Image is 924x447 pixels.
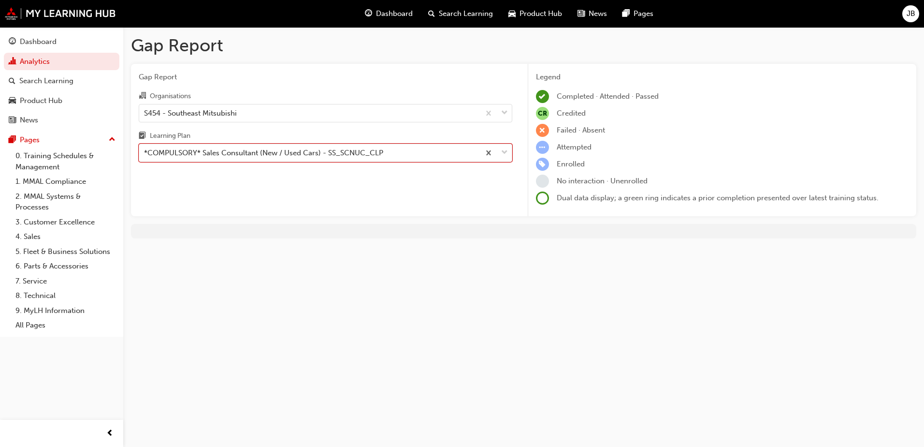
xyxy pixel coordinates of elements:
[365,8,372,20] span: guage-icon
[536,175,549,188] span: learningRecordVerb_NONE-icon
[577,8,585,20] span: news-icon
[20,95,62,106] div: Product Hub
[907,8,915,19] span: JB
[12,259,119,274] a: 6. Parts & Accessories
[4,131,119,149] button: Pages
[139,132,146,141] span: learningplan-icon
[557,126,605,134] span: Failed · Absent
[9,58,16,66] span: chart-icon
[557,109,586,118] span: Credited
[536,141,549,154] span: learningRecordVerb_ATTEMPT-icon
[9,77,15,86] span: search-icon
[376,8,413,19] span: Dashboard
[139,72,512,83] span: Gap Report
[520,8,562,19] span: Product Hub
[501,107,508,119] span: down-icon
[589,8,607,19] span: News
[12,149,119,174] a: 0. Training Schedules & Management
[5,7,116,20] img: mmal
[536,90,549,103] span: learningRecordVerb_COMPLETE-icon
[536,107,549,120] span: null-icon
[557,92,659,101] span: Completed · Attended · Passed
[536,72,909,83] div: Legend
[19,75,73,87] div: Search Learning
[12,189,119,215] a: 2. MMAL Systems & Processes
[144,107,237,119] div: S454 - Southeast Mitsubishi
[420,4,501,24] a: search-iconSearch Learning
[439,8,493,19] span: Search Learning
[615,4,661,24] a: pages-iconPages
[150,91,191,101] div: Organisations
[357,4,420,24] a: guage-iconDashboard
[622,8,630,20] span: pages-icon
[139,92,146,101] span: organisation-icon
[12,288,119,303] a: 8. Technical
[9,97,16,105] span: car-icon
[150,131,190,141] div: Learning Plan
[12,244,119,259] a: 5. Fleet & Business Solutions
[4,31,119,131] button: DashboardAnalyticsSearch LearningProduct HubNews
[557,177,648,185] span: No interaction · Unenrolled
[4,33,119,51] a: Dashboard
[428,8,435,20] span: search-icon
[12,318,119,333] a: All Pages
[9,136,16,145] span: pages-icon
[557,160,585,168] span: Enrolled
[4,92,119,110] a: Product Hub
[9,116,16,125] span: news-icon
[508,8,516,20] span: car-icon
[20,134,40,146] div: Pages
[501,147,508,159] span: down-icon
[4,53,119,71] a: Analytics
[109,134,115,146] span: up-icon
[557,143,592,151] span: Attempted
[4,72,119,90] a: Search Learning
[12,274,119,289] a: 7. Service
[9,38,16,46] span: guage-icon
[536,158,549,171] span: learningRecordVerb_ENROLL-icon
[144,148,383,159] div: *COMPULSORY* Sales Consultant (New / Used Cars) - SS_SCNUC_CLP
[12,303,119,318] a: 9. MyLH Information
[20,115,38,126] div: News
[570,4,615,24] a: news-iconNews
[4,111,119,129] a: News
[501,4,570,24] a: car-iconProduct Hub
[12,174,119,189] a: 1. MMAL Compliance
[902,5,919,22] button: JB
[634,8,653,19] span: Pages
[536,124,549,137] span: learningRecordVerb_FAIL-icon
[20,36,57,47] div: Dashboard
[106,428,114,440] span: prev-icon
[131,35,916,56] h1: Gap Report
[557,194,879,202] span: Dual data display; a green ring indicates a prior completion presented over latest training status.
[12,229,119,244] a: 4. Sales
[12,215,119,230] a: 3. Customer Excellence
